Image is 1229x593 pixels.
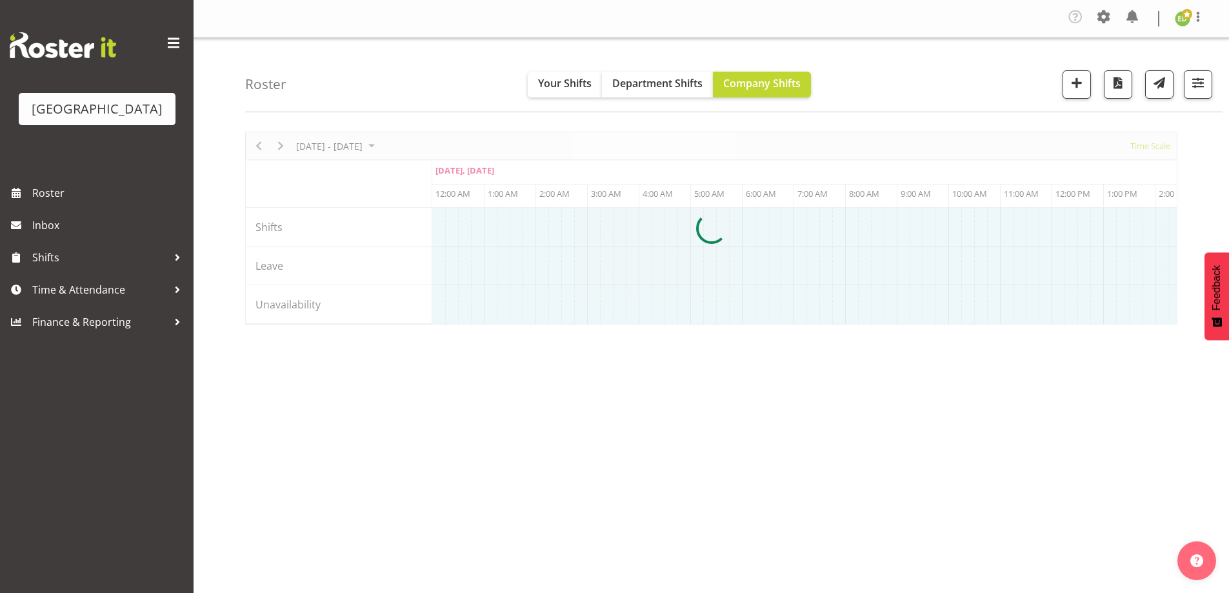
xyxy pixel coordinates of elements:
[245,77,286,92] h4: Roster
[723,76,801,90] span: Company Shifts
[1204,252,1229,340] button: Feedback - Show survey
[1145,70,1174,99] button: Send a list of all shifts for the selected filtered period to all rostered employees.
[1063,70,1091,99] button: Add a new shift
[32,183,187,203] span: Roster
[1190,554,1203,567] img: help-xxl-2.png
[602,72,713,97] button: Department Shifts
[538,76,592,90] span: Your Shifts
[612,76,703,90] span: Department Shifts
[10,32,116,58] img: Rosterit website logo
[32,99,163,119] div: [GEOGRAPHIC_DATA]
[32,216,187,235] span: Inbox
[32,312,168,332] span: Finance & Reporting
[528,72,602,97] button: Your Shifts
[1175,11,1190,26] img: emma-dowman11789.jpg
[713,72,811,97] button: Company Shifts
[1104,70,1132,99] button: Download a PDF of the roster according to the set date range.
[1184,70,1212,99] button: Filter Shifts
[32,248,168,267] span: Shifts
[1211,265,1223,310] span: Feedback
[32,280,168,299] span: Time & Attendance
